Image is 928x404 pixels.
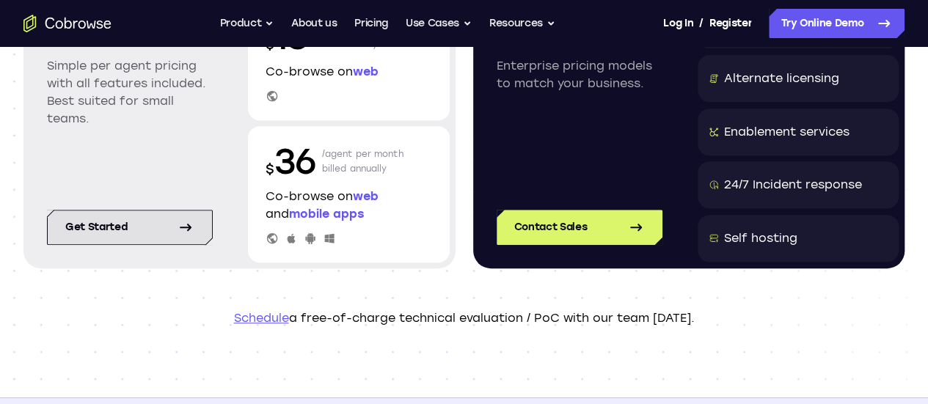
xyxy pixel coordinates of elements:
[47,57,213,128] p: Simple per agent pricing with all features included. Best suited for small teams.
[497,210,662,245] a: Contact Sales
[266,188,431,223] p: Co-browse on and
[769,9,905,38] a: Try Online Demo
[266,138,315,185] p: 36
[291,9,337,38] a: About us
[322,138,404,185] p: /agent per month billed annually
[289,207,364,221] span: mobile apps
[724,176,862,194] div: 24/7 Incident response
[23,15,112,32] a: Go to the home page
[497,57,662,92] p: Enterprise pricing models to match your business.
[724,229,797,247] div: Self hosting
[489,9,555,38] button: Resources
[353,65,379,78] span: web
[699,15,704,32] span: /
[220,9,274,38] button: Product
[354,9,388,38] a: Pricing
[406,9,472,38] button: Use Cases
[709,9,752,38] a: Register
[266,63,431,81] p: Co-browse on
[724,70,839,87] div: Alternate licensing
[353,189,379,203] span: web
[234,311,289,325] a: Schedule
[663,9,693,38] a: Log In
[47,210,213,245] a: Get started
[23,309,905,327] p: a free-of-charge technical evaluation / PoC with our team [DATE].
[266,161,274,177] span: $
[724,123,850,141] div: Enablement services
